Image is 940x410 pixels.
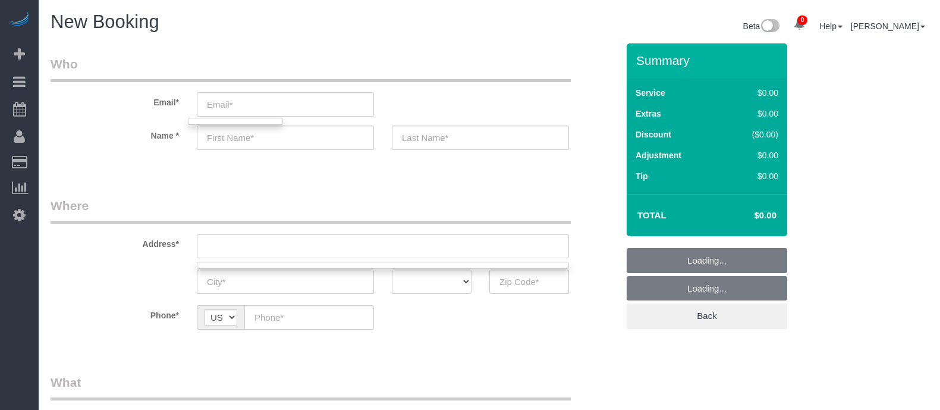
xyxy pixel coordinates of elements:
a: Help [819,21,842,31]
div: $0.00 [727,87,778,99]
strong: Total [637,210,667,220]
a: Beta [743,21,780,31]
label: Phone* [42,305,188,321]
label: Tip [636,170,648,182]
legend: What [51,374,571,400]
legend: Who [51,55,571,82]
label: Discount [636,129,671,140]
a: Back [627,303,787,328]
label: Address* [42,234,188,250]
a: [PERSON_NAME] [851,21,925,31]
h4: $0.00 [719,211,776,221]
a: 0 [788,12,811,38]
input: Email* [197,92,374,117]
div: $0.00 [727,170,778,182]
label: Adjustment [636,149,681,161]
input: Phone* [244,305,374,330]
span: New Booking [51,11,159,32]
label: Extras [636,108,661,120]
input: Last Name* [392,126,569,150]
label: Email* [42,92,188,108]
input: City* [197,270,374,294]
legend: Where [51,197,571,224]
div: $0.00 [727,108,778,120]
span: 0 [797,15,807,25]
div: ($0.00) [727,129,778,140]
div: $0.00 [727,149,778,161]
input: First Name* [197,126,374,150]
img: New interface [760,19,779,35]
img: Automaid Logo [7,12,31,29]
label: Name * [42,126,188,142]
h3: Summary [636,54,781,67]
label: Service [636,87,665,99]
input: Zip Code* [489,270,569,294]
